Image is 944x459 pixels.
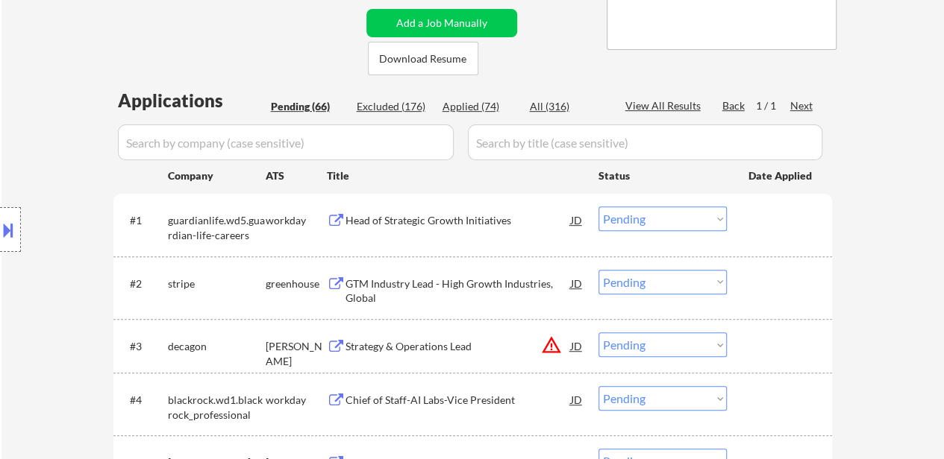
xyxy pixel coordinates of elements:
[569,206,584,233] div: JD
[625,98,705,113] div: View All Results
[266,213,327,228] div: workday
[598,162,727,189] div: Status
[346,339,571,354] div: Strategy & Operations Lead
[443,99,517,114] div: Applied (74)
[366,9,517,37] button: Add a Job Manually
[118,124,454,160] input: Search by company (case sensitive)
[530,99,604,114] div: All (316)
[266,276,327,291] div: greenhouse
[346,276,571,306] div: GTM Industry Lead - High Growth Industries, Global
[756,98,790,113] div: 1 / 1
[266,393,327,408] div: workday
[346,393,571,408] div: Chief of Staff-AI Labs-Vice President
[368,42,478,75] button: Download Resume
[468,124,822,160] input: Search by title (case sensitive)
[569,332,584,359] div: JD
[130,393,156,408] div: #4
[346,213,571,228] div: Head of Strategic Growth Initiatives
[266,168,327,183] div: ATS
[357,99,431,114] div: Excluded (176)
[271,99,346,114] div: Pending (66)
[790,98,814,113] div: Next
[569,386,584,413] div: JD
[569,270,584,297] div: JD
[541,335,562,355] button: warning_amber
[168,393,266,422] div: blackrock.wd1.blackrock_professional
[266,339,327,368] div: [PERSON_NAME]
[327,168,584,183] div: Title
[722,98,746,113] div: Back
[748,168,814,183] div: Date Applied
